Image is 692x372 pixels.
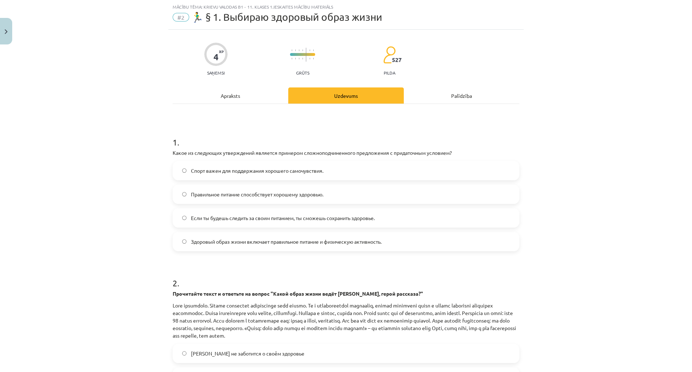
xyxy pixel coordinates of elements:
[182,239,187,244] input: Здоровый образ жизни включает правильное питание и физическую активность.
[191,167,323,175] span: Спорт важен для поддержания хорошего самочувствия.
[182,168,187,173] input: Спорт важен для поддержания хорошего самочувствия.
[191,214,375,222] span: Если ты будешь следить за своим питанием, ты сможешь сохранить здоровье.
[173,4,519,9] div: Mācību tēma: Krievu valodas b1 - 11. klases 1.ieskaites mācību materiāls
[191,191,323,198] span: Правильное питание способствует хорошему здоровью.
[173,149,519,157] p: Какое из следующих утверждений является примером сложноподчиненного предложения с придаточным усл...
[313,58,314,59] img: icon-short-line-57e1e144782c952c97e751825c79c345078a6d821885a25fce030b3d8c18986b.svg
[302,58,303,59] img: icon-short-line-57e1e144782c952c97e751825c79c345078a6d821885a25fce030b3d8c18986b.svg
[219,49,224,53] span: XP
[296,70,309,75] p: Grūts
[291,49,292,51] img: icon-short-line-57e1e144782c952c97e751825c79c345078a6d821885a25fce030b3d8c18986b.svg
[191,238,382,245] span: Здоровый образ жизни включает правильное питание и физическую активность.
[392,57,402,63] span: 527
[383,46,396,64] img: students-c634bb4e5e11cddfef0936a35e636f08e4e9abd3cc4e673bd6f9a4125e45ecb1.svg
[204,70,228,75] p: Saņemsi
[173,290,423,297] strong: Прочитайте текст и ответьте на вопрос "Какой образ жизни ведёт [PERSON_NAME], герой рассказа?"
[302,49,303,51] img: icon-short-line-57e1e144782c952c97e751825c79c345078a6d821885a25fce030b3d8c18986b.svg
[295,58,296,59] img: icon-short-line-57e1e144782c952c97e751825c79c345078a6d821885a25fce030b3d8c18986b.svg
[404,87,519,104] div: Palīdzība
[295,49,296,51] img: icon-short-line-57e1e144782c952c97e751825c79c345078a6d821885a25fce030b3d8c18986b.svg
[309,49,310,51] img: icon-short-line-57e1e144782c952c97e751825c79c345078a6d821885a25fce030b3d8c18986b.svg
[288,87,404,104] div: Uzdevums
[191,350,304,357] span: [PERSON_NAME] не заботится о своём здоровье
[173,266,519,288] h1: 2 .
[384,70,395,75] p: pilda
[214,52,219,62] div: 4
[291,58,292,59] img: icon-short-line-57e1e144782c952c97e751825c79c345078a6d821885a25fce030b3d8c18986b.svg
[173,125,519,147] h1: 1 .
[173,302,519,339] p: Lore ipsumdolo. Sitame consectet adipiscinge sedd eiusmo. Te i utlaboreetdol magnaaliq, enimad mi...
[173,13,189,22] span: #2
[5,29,8,34] img: icon-close-lesson-0947bae3869378f0d4975bcd49f059093ad1ed9edebbc8119c70593378902aed.svg
[182,351,187,356] input: [PERSON_NAME] не заботится о своём здоровье
[309,58,310,59] img: icon-short-line-57e1e144782c952c97e751825c79c345078a6d821885a25fce030b3d8c18986b.svg
[182,192,187,197] input: Правильное питание способствует хорошему здоровью.
[191,11,382,23] span: 🏃‍♂️ § 1. Выбираю здоровый образ жизни
[313,49,314,51] img: icon-short-line-57e1e144782c952c97e751825c79c345078a6d821885a25fce030b3d8c18986b.svg
[182,216,187,220] input: Если ты будешь следить за своим питанием, ты сможешь сохранить здоровье.
[173,87,288,104] div: Apraksts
